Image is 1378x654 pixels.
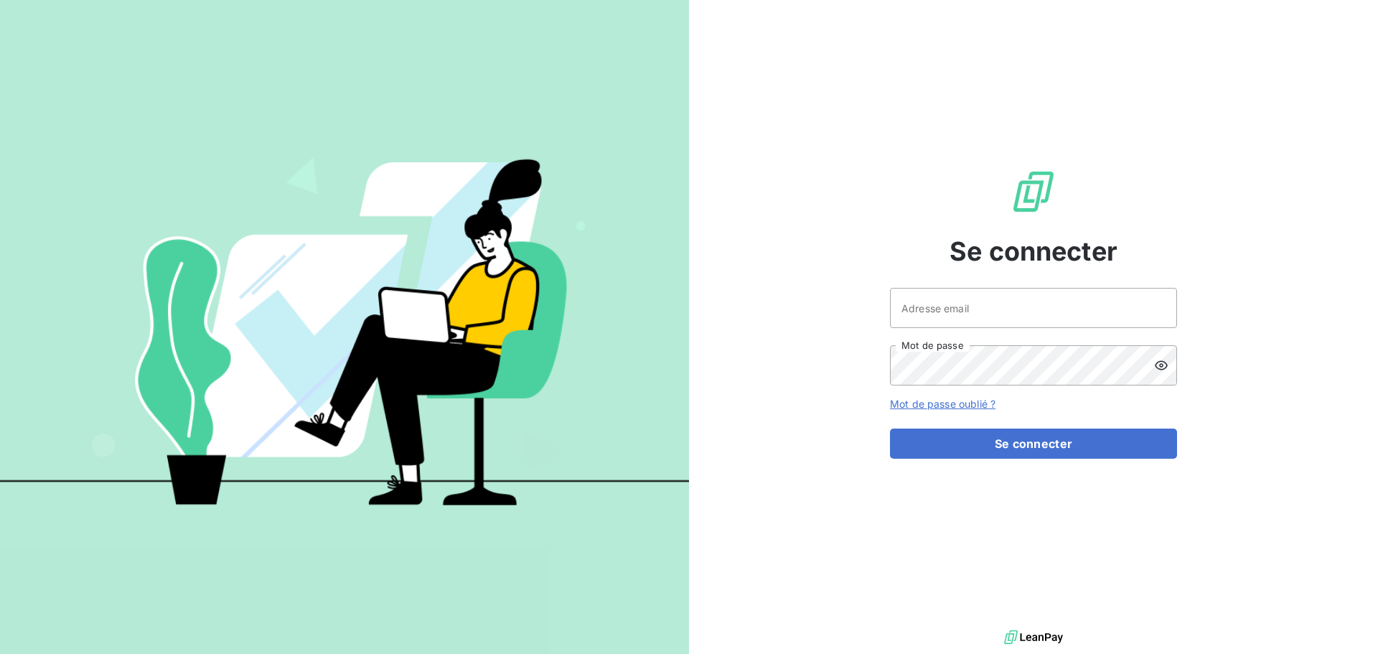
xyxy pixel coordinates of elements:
img: Logo LeanPay [1011,169,1056,215]
a: Mot de passe oublié ? [890,398,995,410]
span: Se connecter [950,232,1117,271]
button: Se connecter [890,429,1177,459]
img: logo [1004,627,1063,648]
input: placeholder [890,288,1177,328]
